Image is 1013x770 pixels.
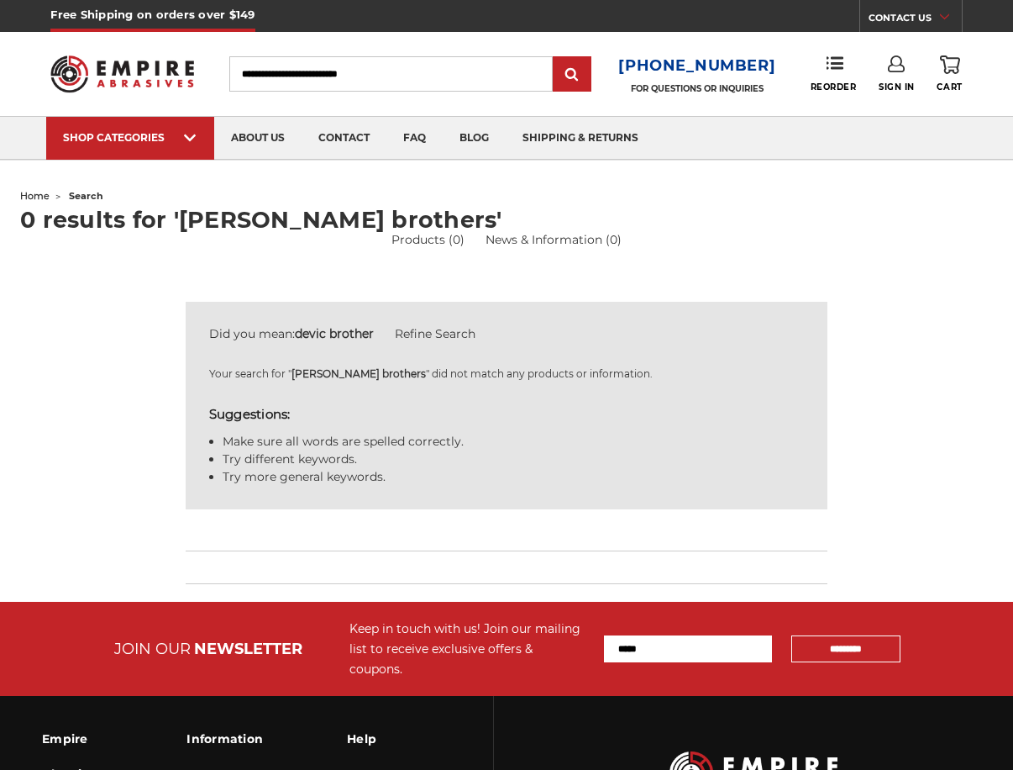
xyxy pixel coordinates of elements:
[811,82,857,92] span: Reorder
[214,117,302,160] a: about us
[349,619,587,679] div: Keep in touch with us! Join our mailing list to receive exclusive offers & coupons.
[443,117,506,160] a: blog
[391,231,465,249] a: Products (0)
[50,46,193,103] img: Empire Abrasives
[811,55,857,92] a: Reorder
[506,117,655,160] a: shipping & returns
[223,451,805,468] li: Try different keywords.
[20,208,993,231] h1: 0 results for '[PERSON_NAME] brothers'
[209,325,805,343] div: Did you mean:
[618,54,775,78] a: [PHONE_NUMBER]
[223,468,805,486] li: Try more general keywords.
[114,640,191,658] span: JOIN OUR
[69,190,103,202] span: search
[937,82,962,92] span: Cart
[291,367,426,380] strong: [PERSON_NAME] brothers
[937,55,962,92] a: Cart
[879,82,915,92] span: Sign In
[186,721,263,757] h3: Information
[209,405,805,425] h5: Suggestions:
[295,326,374,341] strong: devic brother
[209,367,805,382] p: Your search for " " did not match any products or information.
[395,326,475,341] a: Refine Search
[386,117,443,160] a: faq
[555,58,589,92] input: Submit
[302,117,386,160] a: contact
[347,721,400,757] h3: Help
[618,83,775,94] p: FOR QUESTIONS OR INQUIRIES
[20,190,50,202] a: home
[63,131,197,144] div: SHOP CATEGORIES
[194,640,302,658] span: NEWSLETTER
[486,231,622,249] a: News & Information (0)
[869,8,962,32] a: CONTACT US
[223,433,805,451] li: Make sure all words are spelled correctly.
